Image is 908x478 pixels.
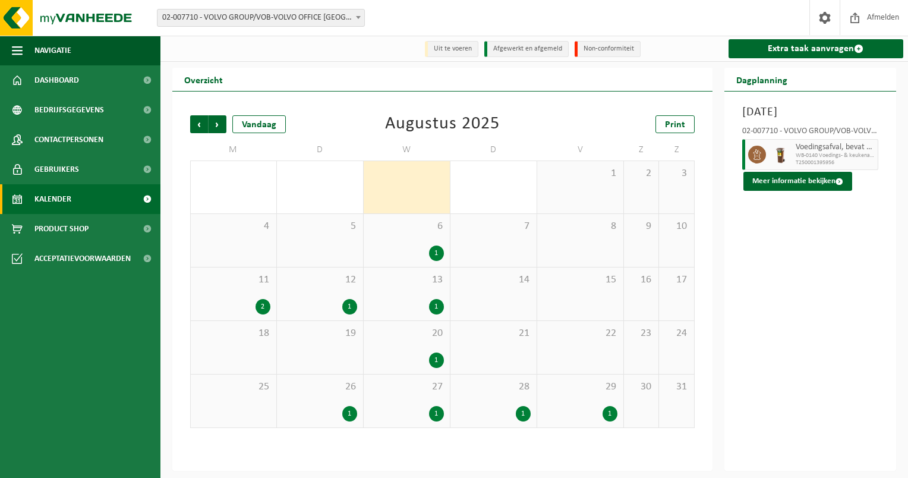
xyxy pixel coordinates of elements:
div: 1 [429,246,444,261]
button: Meer informatie bekijken [743,172,852,191]
span: 10 [665,220,688,233]
span: 26 [283,380,357,394]
span: Product Shop [34,214,89,244]
div: 1 [429,353,444,368]
span: 13 [370,273,444,287]
span: 02-007710 - VOLVO GROUP/VOB-VOLVO OFFICE BRUSSELS - BERCHEM-SAINTE-AGATHE [157,10,364,26]
li: Non-conformiteit [575,41,641,57]
span: 20 [370,327,444,340]
span: Gebruikers [34,155,79,184]
span: Bedrijfsgegevens [34,95,104,125]
span: 23 [630,327,652,340]
span: 21 [456,327,531,340]
a: Extra taak aanvragen [729,39,904,58]
div: 02-007710 - VOLVO GROUP/VOB-VOLVO OFFICE [GEOGRAPHIC_DATA] - [GEOGRAPHIC_DATA] [742,127,879,139]
span: 28 [456,380,531,394]
span: 17 [665,273,688,287]
div: Augustus 2025 [385,115,500,133]
td: Z [624,139,659,161]
span: 3 [665,167,688,180]
td: D [450,139,537,161]
span: 15 [543,273,617,287]
span: 2 [630,167,652,180]
h2: Overzicht [172,68,235,91]
span: 29 [543,380,617,394]
div: 1 [342,299,357,315]
span: 11 [197,273,270,287]
div: 1 [342,406,357,422]
td: D [277,139,364,161]
span: 02-007710 - VOLVO GROUP/VOB-VOLVO OFFICE BRUSSELS - BERCHEM-SAINTE-AGATHE [157,9,365,27]
span: 31 [665,380,688,394]
span: 14 [456,273,531,287]
span: 9 [630,220,652,233]
h2: Dagplanning [724,68,799,91]
span: Kalender [34,184,71,214]
span: 7 [456,220,531,233]
span: 30 [630,380,652,394]
div: 1 [429,406,444,422]
td: W [364,139,450,161]
img: WB-0140-HPE-BN-06 [772,146,790,163]
span: Voedingsafval, bevat producten van dierlijke oorsprong, onverpakt, categorie 3 [796,143,875,152]
span: Dashboard [34,65,79,95]
span: Vorige [190,115,208,133]
span: 5 [283,220,357,233]
span: Print [665,120,685,130]
span: 19 [283,327,357,340]
td: Z [659,139,694,161]
td: M [190,139,277,161]
span: T250001395956 [796,159,875,166]
div: 1 [603,406,617,422]
li: Uit te voeren [425,41,478,57]
div: 1 [429,299,444,315]
span: 6 [370,220,444,233]
span: 24 [665,327,688,340]
span: 25 [197,380,270,394]
div: 1 [516,406,531,422]
span: 27 [370,380,444,394]
div: Vandaag [232,115,286,133]
span: Navigatie [34,36,71,65]
li: Afgewerkt en afgemeld [484,41,569,57]
span: 8 [543,220,617,233]
span: Contactpersonen [34,125,103,155]
span: 18 [197,327,270,340]
div: 2 [256,299,270,315]
span: 1 [543,167,617,180]
span: 12 [283,273,357,287]
td: V [537,139,624,161]
span: WB-0140 Voedings- & keukenafval - VOB [796,152,875,159]
span: 4 [197,220,270,233]
a: Print [655,115,695,133]
span: Volgende [209,115,226,133]
h3: [DATE] [742,103,879,121]
span: Acceptatievoorwaarden [34,244,131,273]
span: 22 [543,327,617,340]
span: 16 [630,273,652,287]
